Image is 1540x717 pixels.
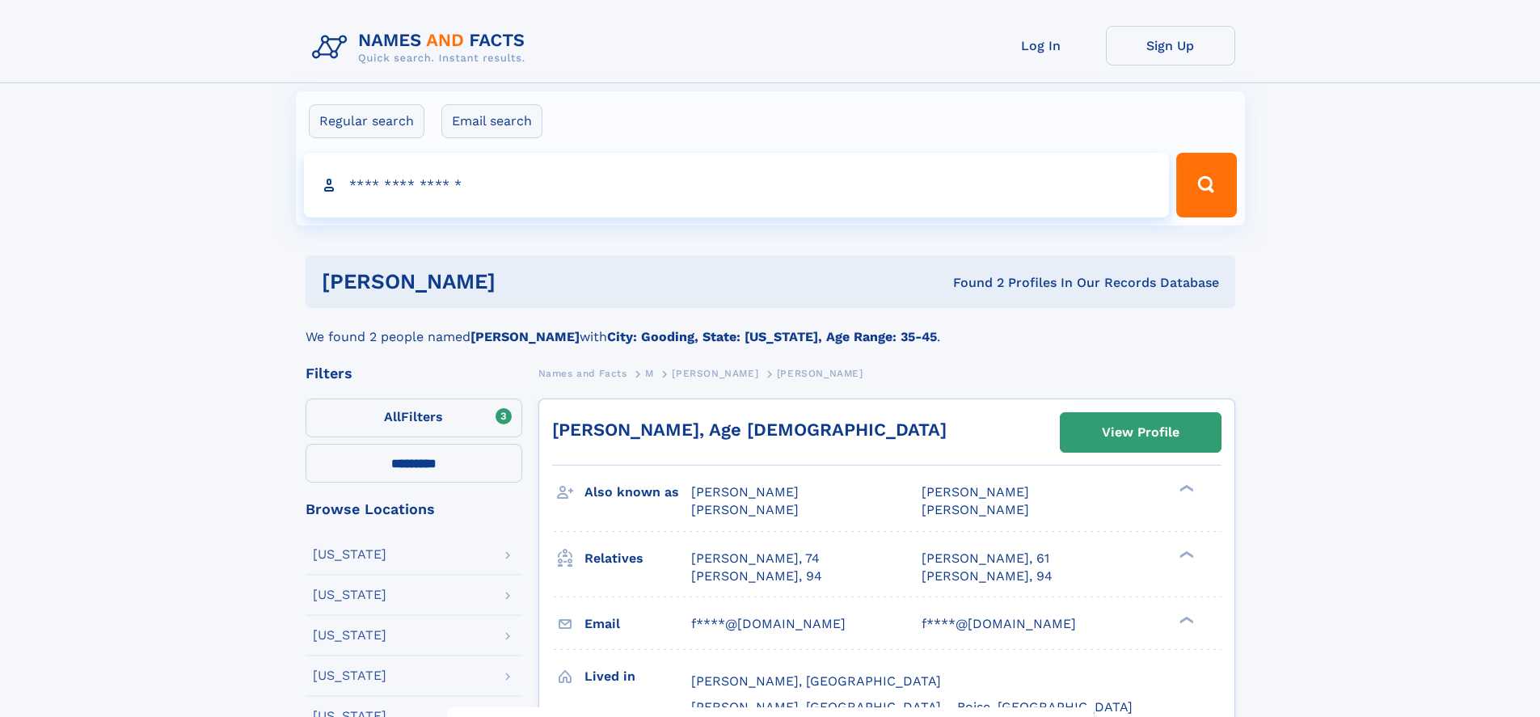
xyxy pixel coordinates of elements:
a: View Profile [1061,413,1221,452]
span: M [645,368,654,379]
div: Browse Locations [306,502,522,517]
div: [US_STATE] [313,588,386,601]
span: [PERSON_NAME] [922,484,1029,500]
a: [PERSON_NAME], Age [DEMOGRAPHIC_DATA] [552,420,947,440]
div: ❯ [1175,549,1195,559]
b: [PERSON_NAME] [470,329,580,344]
h3: Also known as [584,479,691,506]
a: Sign Up [1106,26,1235,65]
span: All [384,409,401,424]
div: [US_STATE] [313,548,386,561]
a: [PERSON_NAME], 74 [691,550,820,567]
div: ❯ [1175,614,1195,625]
div: View Profile [1102,414,1179,451]
span: [PERSON_NAME], [GEOGRAPHIC_DATA] [691,673,941,689]
label: Regular search [309,104,424,138]
span: Boise, [GEOGRAPHIC_DATA] [957,699,1133,715]
span: [PERSON_NAME] [691,502,799,517]
h3: Email [584,610,691,638]
button: Search Button [1176,153,1236,217]
span: [PERSON_NAME], [GEOGRAPHIC_DATA] [691,699,941,715]
label: Email search [441,104,542,138]
input: search input [304,153,1170,217]
span: [PERSON_NAME] [777,368,863,379]
span: [PERSON_NAME] [691,484,799,500]
a: [PERSON_NAME] [672,363,758,383]
a: Log In [977,26,1106,65]
a: M [645,363,654,383]
a: [PERSON_NAME], 94 [922,567,1053,585]
img: Logo Names and Facts [306,26,538,70]
h3: Relatives [584,545,691,572]
div: Found 2 Profiles In Our Records Database [724,274,1219,292]
a: Names and Facts [538,363,627,383]
div: [US_STATE] [313,629,386,642]
div: Filters [306,366,522,381]
a: [PERSON_NAME], 61 [922,550,1049,567]
div: We found 2 people named with . [306,308,1235,347]
b: City: Gooding, State: [US_STATE], Age Range: 35-45 [607,329,937,344]
span: [PERSON_NAME] [922,502,1029,517]
span: [PERSON_NAME] [672,368,758,379]
a: [PERSON_NAME], 94 [691,567,822,585]
label: Filters [306,399,522,437]
h3: Lived in [584,663,691,690]
h1: [PERSON_NAME] [322,272,724,292]
div: [US_STATE] [313,669,386,682]
div: ❯ [1175,483,1195,494]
